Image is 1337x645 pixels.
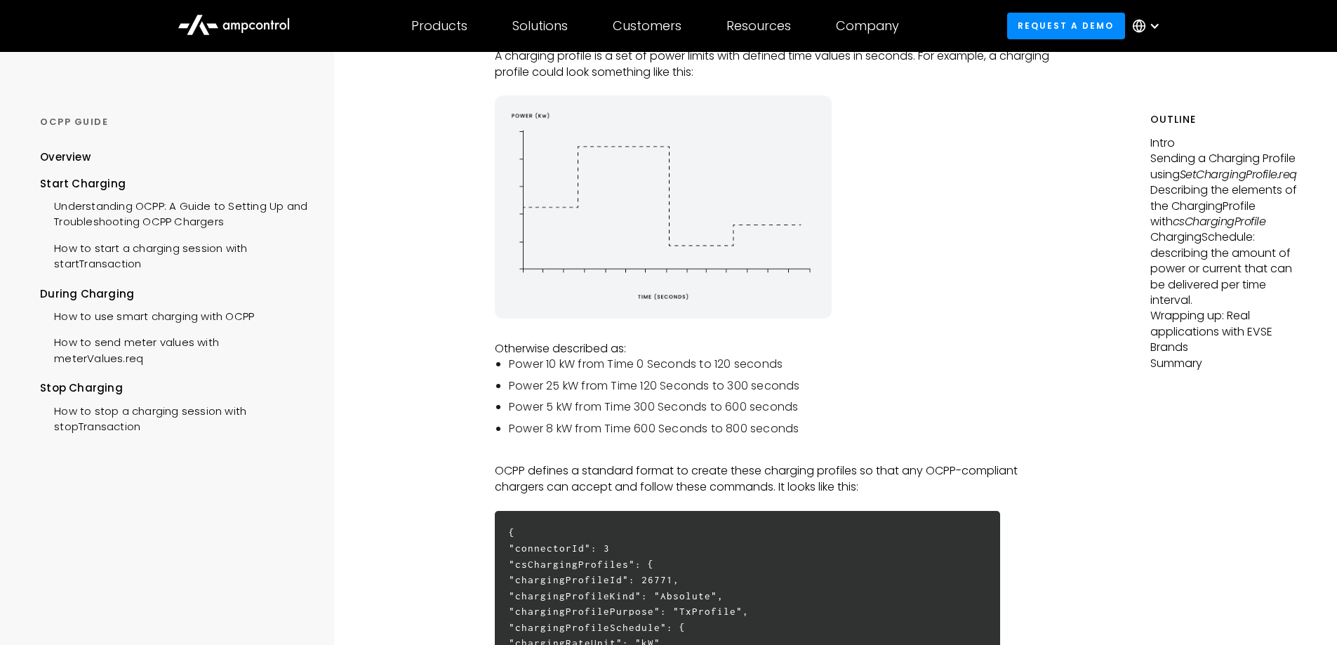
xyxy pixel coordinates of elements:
[509,378,1057,394] li: Power 25 kW from Time 120 Seconds to 300 seconds
[1150,230,1297,308] p: ChargingSchedule: describing the amount of power or current that can be delivered per time interval.
[836,18,899,34] div: Company
[512,18,568,34] div: Solutions
[509,421,1057,437] li: Power 8 kW from Time 600 Seconds to 800 seconds
[495,80,1057,95] p: ‍
[40,116,307,128] div: OCPP GUIDE
[1007,13,1125,39] a: Request a demo
[1180,166,1297,182] em: SetChargingProfile.req
[1150,135,1297,151] p: Intro
[40,286,307,302] div: During Charging
[1150,356,1297,371] p: Summary
[40,149,91,165] div: Overview
[40,380,307,396] div: Stop Charging
[726,18,791,34] div: Resources
[1150,308,1297,355] p: Wrapping up: Real applications with EVSE Brands
[509,399,1057,415] li: Power 5 kW from Time 300 Seconds to 600 seconds
[40,328,307,370] a: How to send meter values with meterValues.req
[40,302,254,328] a: How to use smart charging with OCPP
[509,357,1057,372] li: Power 10 kW from Time 0 Seconds to 120 seconds
[40,234,307,276] a: How to start a charging session with startTransaction
[40,149,91,175] a: Overview
[1173,213,1266,230] em: csChargingProfile
[495,95,832,318] img: energy diagram
[495,463,1057,495] p: OCPP defines a standard format to create these charging profiles so that any OCPP-compliant charg...
[1150,112,1297,127] h5: Outline
[613,18,681,34] div: Customers
[40,397,307,439] a: How to stop a charging session with stopTransaction
[495,341,1057,357] p: Otherwise described as:
[495,448,1057,463] p: ‍
[495,48,1057,80] p: A charging profile is a set of power limits with defined time values in seconds. For example, a c...
[40,192,307,234] a: Understanding OCPP: A Guide to Setting Up and Troubleshooting OCPP Chargers
[411,18,467,34] div: Products
[1150,182,1297,230] p: Describing the elements of the ChargingProfile with
[495,326,1057,341] p: ‍
[495,495,1057,510] p: ‍
[40,176,307,192] div: Start Charging
[1150,151,1297,182] p: Sending a Charging Profile using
